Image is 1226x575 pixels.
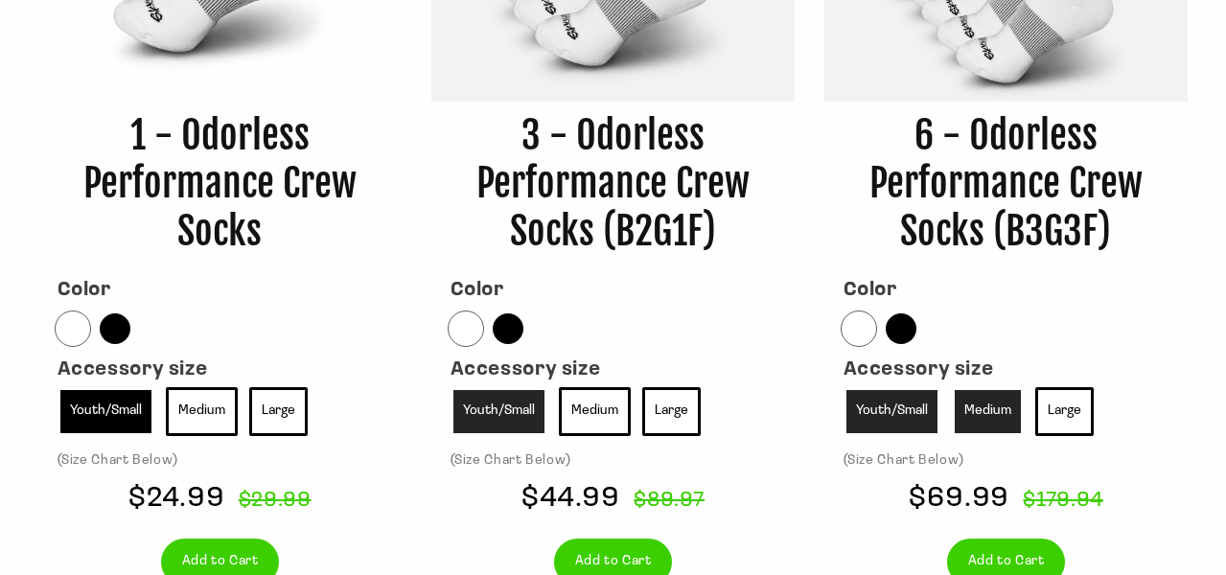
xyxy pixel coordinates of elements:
[844,453,964,468] span: (Size Chart Below)
[83,111,357,255] span: 1 - Odorless Performance Crew Socks
[451,387,547,436] a: Youth/Small
[58,281,111,300] label: Color
[559,387,631,436] a: Medium
[844,360,994,379] label: Accessory size
[451,281,504,300] label: Color
[521,484,620,514] span: $44.99
[909,484,1009,514] span: $69.99
[1013,490,1102,512] span: $179.94
[58,360,208,379] label: Accessory size
[869,111,1143,255] span: 6 - Odorless Performance Crew Socks (B3G3F)
[844,281,897,300] label: Color
[624,490,705,512] span: $89.97
[476,111,750,255] span: 3 - Odorless Performance Crew Socks (B2G1F)
[642,387,701,436] a: Large
[844,387,940,436] a: Youth/Small
[451,453,571,468] span: (Size Chart Below)
[1035,387,1094,436] a: Large
[952,387,1024,436] a: Medium
[166,387,238,436] a: Medium
[229,490,312,512] span: $29.99
[128,484,224,514] span: $24.99
[58,387,154,436] a: Youth/Small
[451,360,601,379] label: Accessory size
[58,453,178,468] span: (Size Chart Below)
[249,387,308,436] a: Large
